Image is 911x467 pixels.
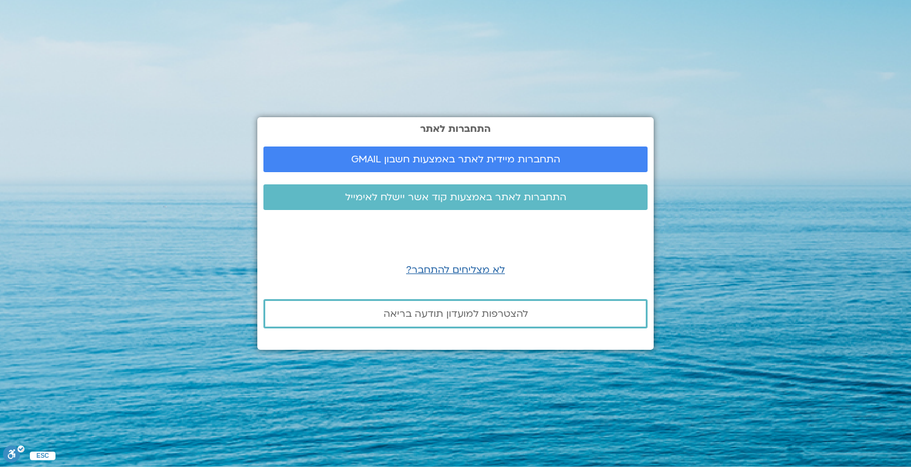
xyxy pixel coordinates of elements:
[351,154,560,165] span: התחברות מיידית לאתר באמצעות חשבון GMAIL
[345,192,566,203] span: התחברות לאתר באמצעות קוד אשר יישלח לאימייל
[384,308,528,319] span: להצטרפות למועדון תודעה בריאה
[406,263,505,277] a: לא מצליחים להתחבר?
[263,123,648,134] h2: התחברות לאתר
[263,184,648,210] a: התחברות לאתר באמצעות קוד אשר יישלח לאימייל
[263,147,648,172] a: התחברות מיידית לאתר באמצעות חשבון GMAIL
[263,299,648,328] a: להצטרפות למועדון תודעה בריאה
